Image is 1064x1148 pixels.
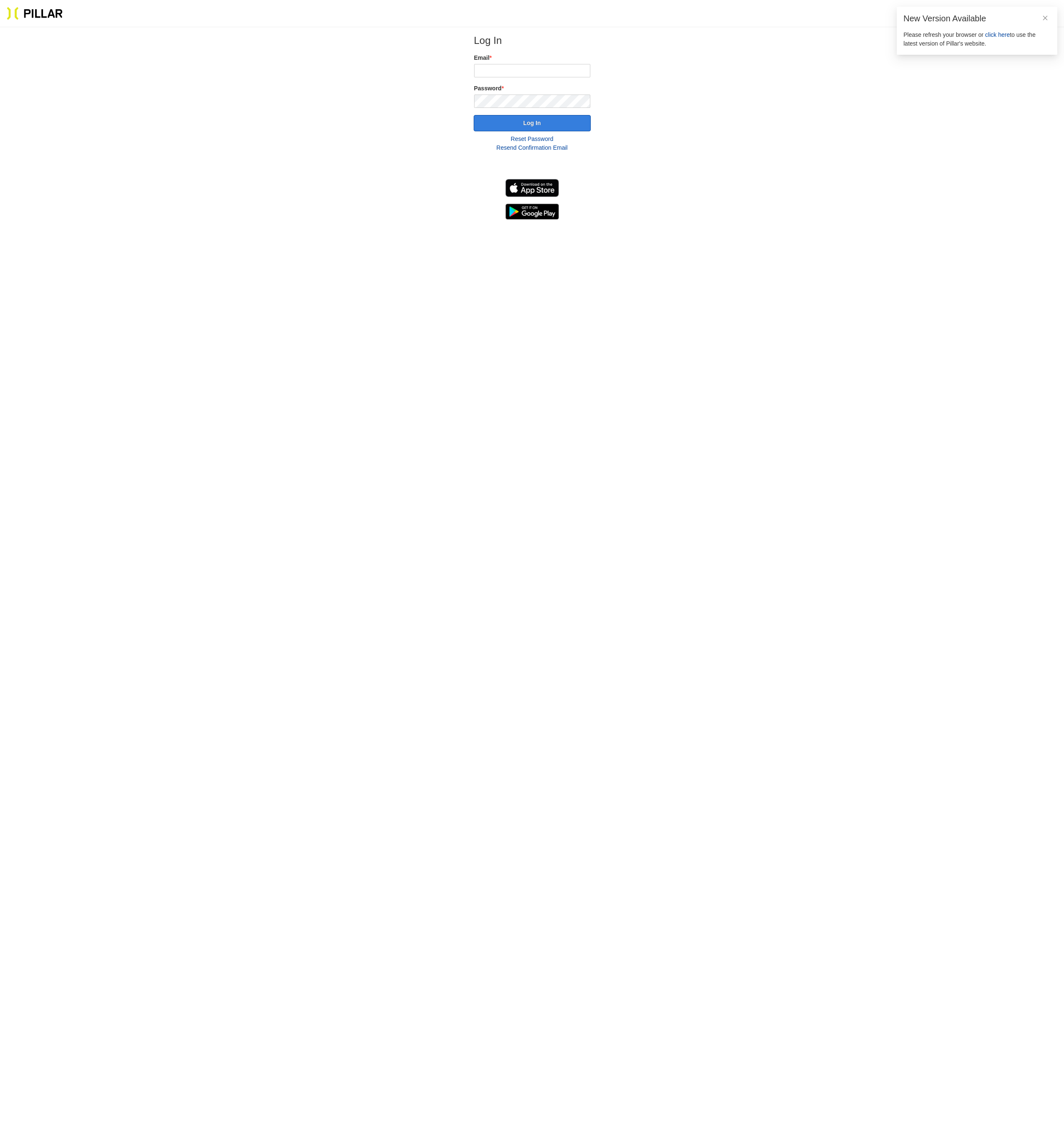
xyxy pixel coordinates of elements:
[505,179,559,197] img: Download on the App Store
[474,54,590,62] label: Email
[474,84,590,93] label: Password
[903,31,1051,48] p: Please refresh your browser or to use the latest version of Pillar's website.
[7,7,63,20] img: Pillar Technologies
[474,115,591,131] button: Log In
[903,13,1051,24] div: New Version Available
[1042,15,1048,21] span: close
[505,204,559,220] img: Get it on Google Play
[474,34,590,47] h2: Log In
[985,31,1010,38] span: click here
[496,144,567,151] a: Resend Confirmation Email
[511,136,554,142] a: Reset Password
